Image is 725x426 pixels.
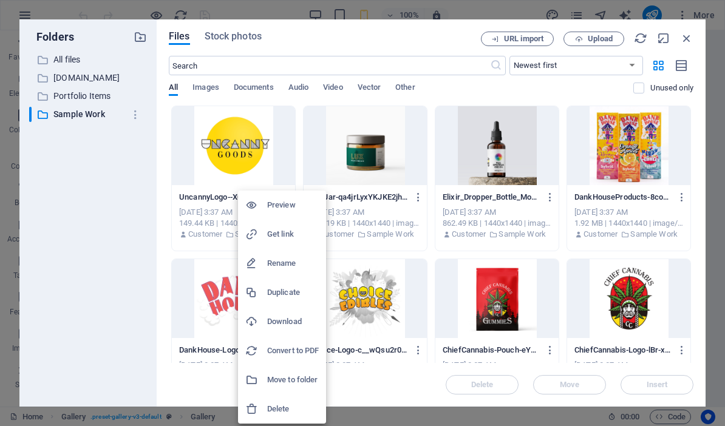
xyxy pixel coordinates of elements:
[267,373,319,387] h6: Move to folder
[267,198,319,212] h6: Preview
[267,314,319,329] h6: Download
[267,285,319,300] h6: Duplicate
[267,402,319,416] h6: Delete
[267,227,319,242] h6: Get link
[267,256,319,271] h6: Rename
[267,343,319,358] h6: Convert to PDF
